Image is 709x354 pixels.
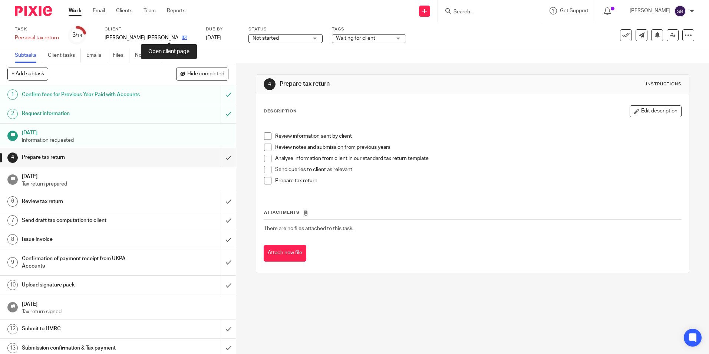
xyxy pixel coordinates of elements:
[248,26,323,32] label: Status
[22,342,149,354] h1: Submission confirmation & Tax payment
[275,144,681,151] p: Review notes and submission from previous years
[15,34,59,42] div: Personal tax return
[168,48,196,63] a: Audit logs
[144,7,156,14] a: Team
[453,9,520,16] input: Search
[116,7,132,14] a: Clients
[15,26,59,32] label: Task
[22,196,149,207] h1: Review tax return
[15,48,42,63] a: Subtasks
[22,308,229,315] p: Tax return signed
[7,343,18,353] div: 13
[7,324,18,334] div: 12
[206,26,239,32] label: Due by
[7,215,18,226] div: 7
[22,215,149,226] h1: Send draft tax computation to client
[275,132,681,140] p: Review information sent by client
[15,6,52,16] img: Pixie
[72,31,82,39] div: 3
[22,180,229,188] p: Tax return prepared
[275,155,681,162] p: Analyse information from client in our standard tax return template
[630,105,682,117] button: Edit description
[22,234,149,245] h1: Issue invoice
[22,279,149,291] h1: Upload signature pack
[264,210,300,214] span: Attachments
[264,226,353,231] span: There are no files attached to this task.
[187,71,224,77] span: Hide completed
[105,34,178,42] p: [PERSON_NAME] [PERSON_NAME]
[332,26,406,32] label: Tags
[22,89,149,100] h1: Confirm fees for Previous Year Paid with Accounts
[280,80,488,88] h1: Prepare tax return
[22,323,149,334] h1: Submit to HMRC
[113,48,129,63] a: Files
[264,108,297,114] p: Description
[7,257,18,268] div: 9
[48,48,81,63] a: Client tasks
[22,127,229,137] h1: [DATE]
[674,5,686,17] img: svg%3E
[336,36,375,41] span: Waiting for client
[22,253,149,272] h1: Confirmation of payment receipt from UKPA Accounts
[22,171,229,180] h1: [DATE]
[76,33,82,37] small: /14
[7,109,18,119] div: 2
[7,89,18,100] div: 1
[206,35,221,40] span: [DATE]
[264,78,276,90] div: 4
[105,26,197,32] label: Client
[93,7,105,14] a: Email
[253,36,279,41] span: Not started
[7,196,18,207] div: 6
[7,153,18,163] div: 4
[264,245,306,262] button: Attach new file
[7,68,48,80] button: + Add subtask
[22,108,149,119] h1: Request information
[275,166,681,173] p: Send queries to client as relevant
[275,177,681,184] p: Prepare tax return
[7,234,18,245] div: 8
[22,137,229,144] p: Information requested
[69,7,82,14] a: Work
[7,280,18,290] div: 10
[135,48,162,63] a: Notes (0)
[22,152,149,163] h1: Prepare tax return
[630,7,670,14] p: [PERSON_NAME]
[560,8,588,13] span: Get Support
[22,299,229,308] h1: [DATE]
[176,68,228,80] button: Hide completed
[86,48,107,63] a: Emails
[167,7,185,14] a: Reports
[646,81,682,87] div: Instructions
